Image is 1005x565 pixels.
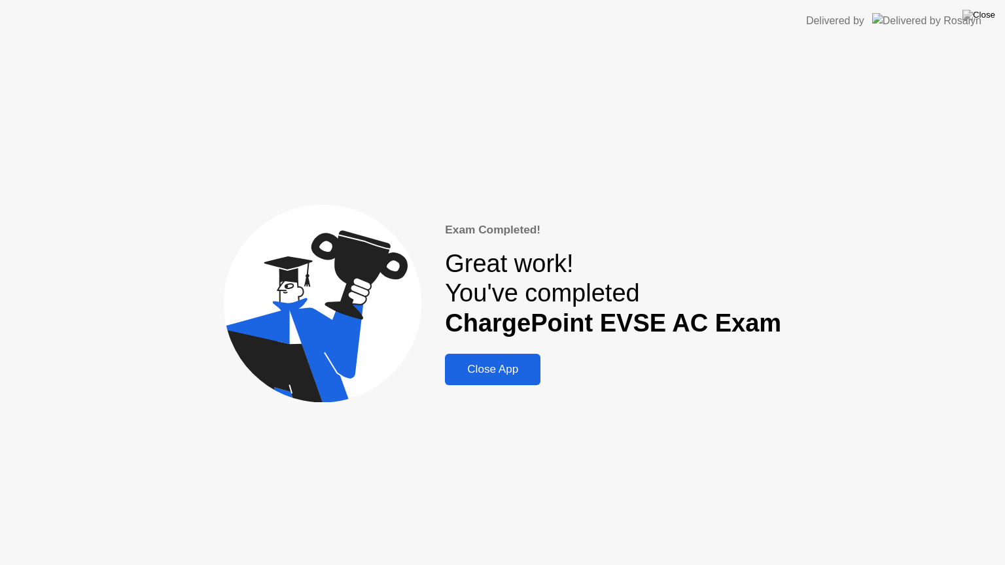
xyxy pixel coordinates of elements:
[445,222,781,239] div: Exam Completed!
[872,13,981,28] img: Delivered by Rosalyn
[445,249,781,339] div: Great work! You've completed
[806,13,864,29] div: Delivered by
[449,363,537,376] div: Close App
[962,10,995,20] img: Close
[445,309,781,337] b: ChargePoint EVSE AC Exam
[445,354,540,385] button: Close App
